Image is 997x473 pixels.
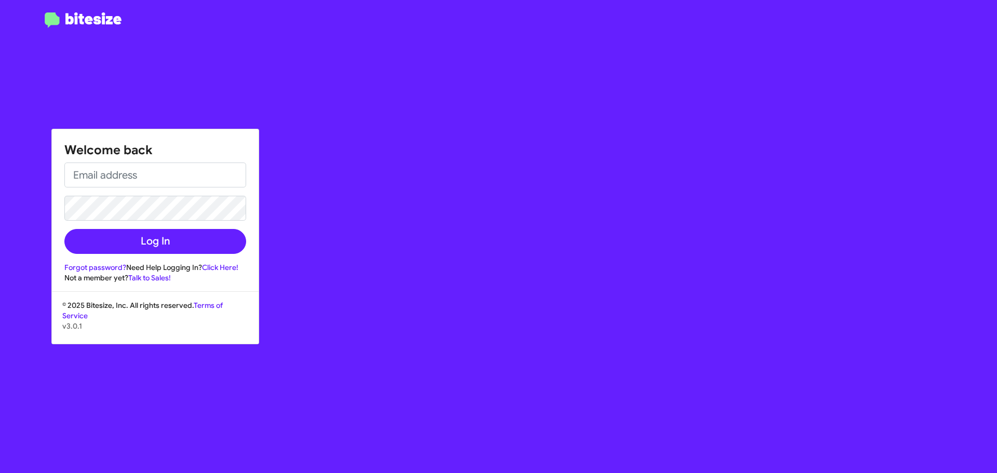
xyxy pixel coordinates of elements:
input: Email address [64,163,246,187]
div: Need Help Logging In? [64,262,246,273]
a: Talk to Sales! [128,273,171,282]
div: © 2025 Bitesize, Inc. All rights reserved. [52,300,259,344]
button: Log In [64,229,246,254]
a: Forgot password? [64,263,126,272]
p: v3.0.1 [62,321,248,331]
a: Click Here! [202,263,238,272]
div: Not a member yet? [64,273,246,283]
h1: Welcome back [64,142,246,158]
